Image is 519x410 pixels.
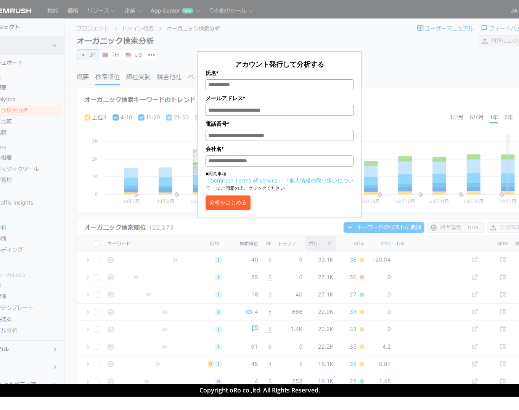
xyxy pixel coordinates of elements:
[206,177,283,184] a: 「Semrush Terms of Service」
[235,59,324,69] span: アカウント発行して分析する
[199,386,320,394] span: Copyright oRo co.,ltd. All Rights Reserved.
[206,170,353,192] p: ■同意事項 にご同意の上、クリックください
[206,177,353,191] a: 「個人情報の取り扱いについて」
[206,195,251,210] button: 分析をはじめる
[206,120,353,128] label: 電話番号*
[206,94,353,102] label: メールアドレス*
